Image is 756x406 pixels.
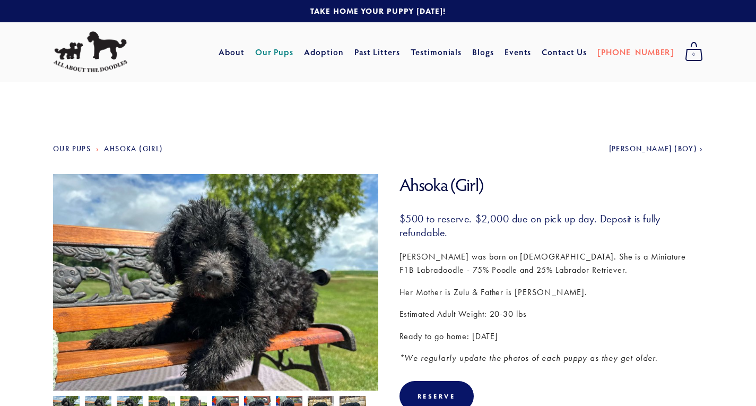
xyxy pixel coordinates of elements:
span: [PERSON_NAME] (Boy) [609,144,698,153]
p: [PERSON_NAME] was born on [DEMOGRAPHIC_DATA]. She is a Miniature F1B Labradoodle - 75% Poodle and... [399,250,703,277]
a: Past Litters [354,46,401,57]
a: 0 items in cart [680,39,708,65]
div: Reserve [418,392,456,400]
p: Estimated Adult Weight: 20-30 lbs [399,307,703,321]
a: Our Pups [255,42,294,62]
a: Events [505,42,532,62]
a: [PERSON_NAME] (Boy) [609,144,703,153]
p: Her Mother is Zulu & Father is [PERSON_NAME]. [399,286,703,299]
a: [PHONE_NUMBER] [597,42,674,62]
img: All About The Doodles [53,31,127,73]
span: 0 [685,48,703,62]
p: Ready to go home: [DATE] [399,330,703,343]
a: Blogs [472,42,494,62]
a: About [219,42,245,62]
em: *We regularly update the photos of each puppy as they get older. [399,353,658,363]
a: Ahsoka (Girl) [104,144,163,153]
h3: $500 to reserve. $2,000 due on pick up day. Deposit is fully refundable. [399,212,703,239]
a: Contact Us [542,42,587,62]
h1: Ahsoka (Girl) [399,174,703,196]
a: Adoption [304,42,344,62]
a: Our Pups [53,144,91,153]
a: Testimonials [411,42,462,62]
